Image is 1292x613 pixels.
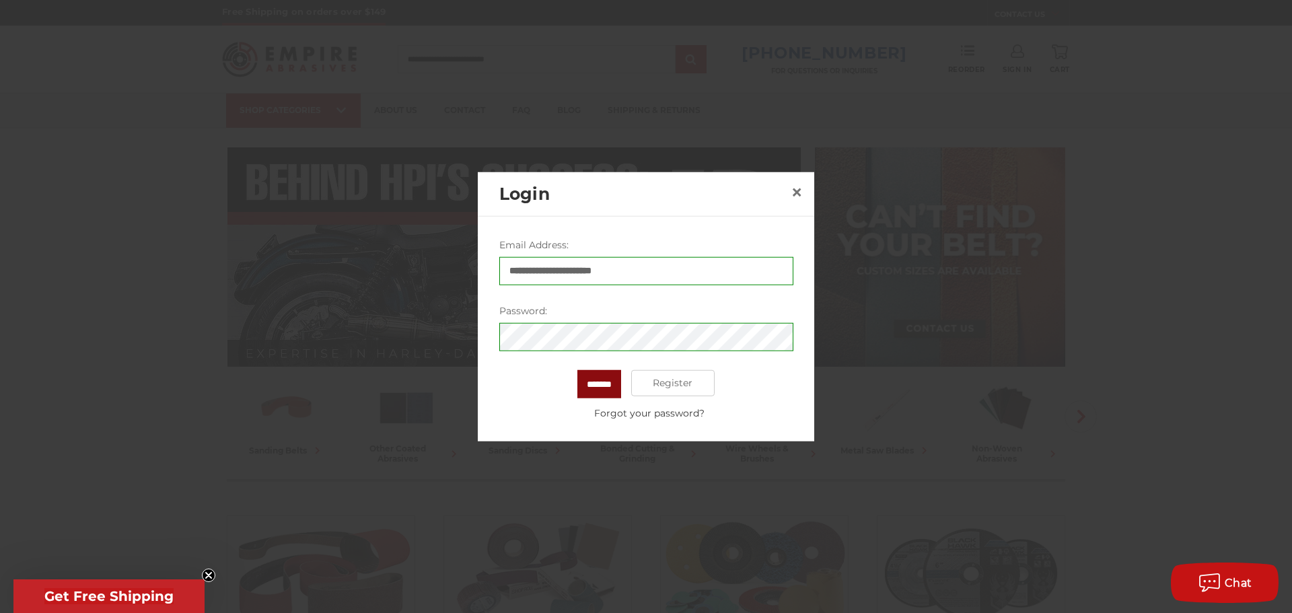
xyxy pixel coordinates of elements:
a: Close [786,182,808,203]
span: Chat [1225,577,1252,589]
h2: Login [499,181,786,207]
span: Get Free Shipping [44,588,174,604]
label: Password: [499,303,793,318]
div: Get Free ShippingClose teaser [13,579,205,613]
a: Register [631,369,715,396]
button: Close teaser [202,569,215,582]
span: × [791,179,803,205]
button: Chat [1171,563,1279,603]
label: Email Address: [499,238,793,252]
a: Forgot your password? [506,406,793,420]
